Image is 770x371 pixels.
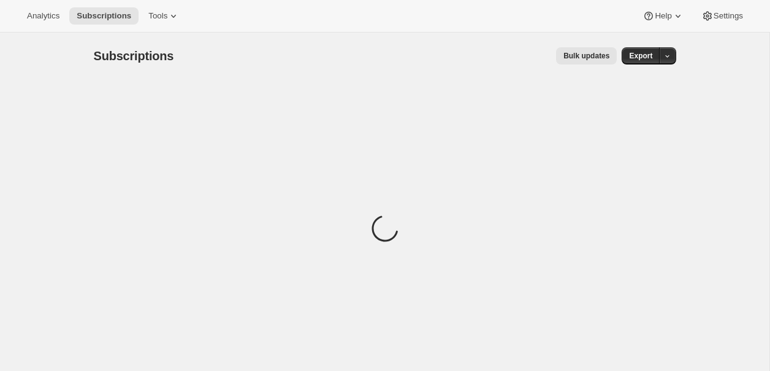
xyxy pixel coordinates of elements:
button: Analytics [20,7,67,25]
span: Subscriptions [94,49,174,63]
span: Export [629,51,652,61]
button: Subscriptions [69,7,139,25]
span: Help [655,11,671,21]
span: Tools [148,11,167,21]
button: Bulk updates [556,47,617,64]
span: Analytics [27,11,59,21]
button: Export [622,47,660,64]
span: Bulk updates [563,51,609,61]
span: Subscriptions [77,11,131,21]
span: Settings [714,11,743,21]
button: Tools [141,7,187,25]
button: Help [635,7,691,25]
button: Settings [694,7,750,25]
